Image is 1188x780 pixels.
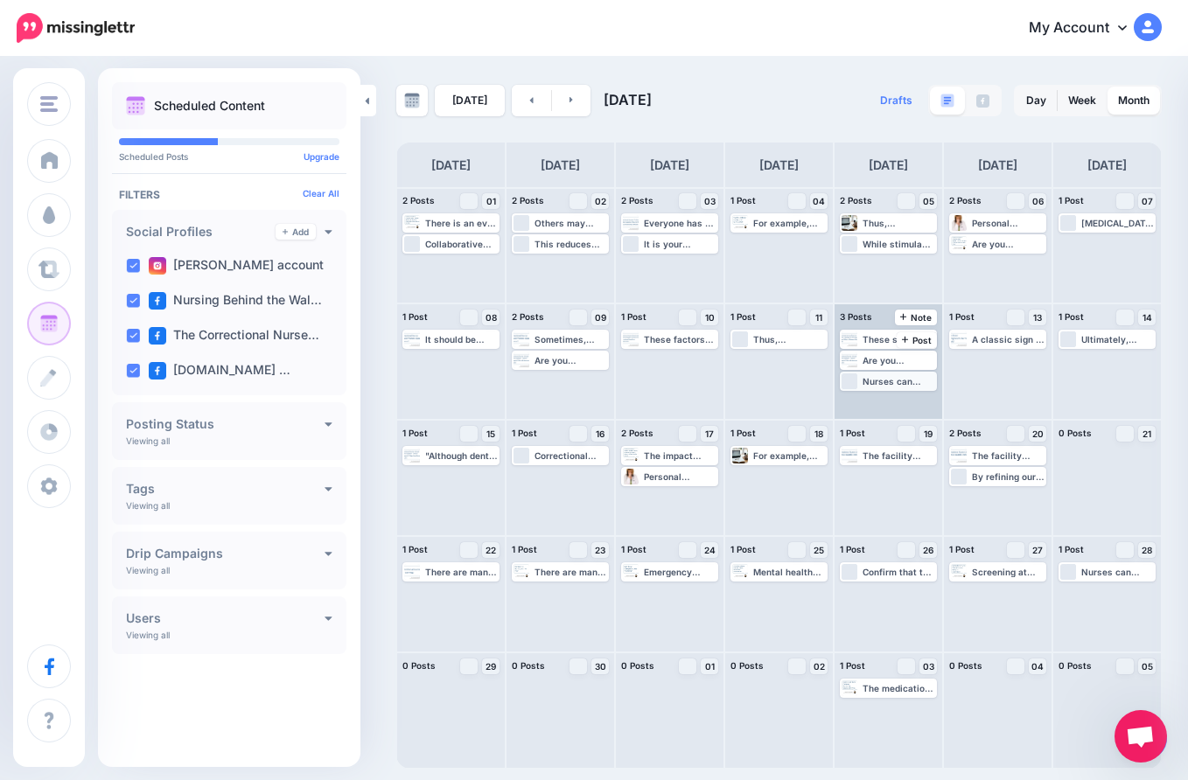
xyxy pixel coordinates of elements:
[701,658,718,674] a: 01
[482,193,500,209] a: 01
[425,218,498,228] div: There is an ever increasing need for health literacy among our patients due to increasing demands...
[701,542,718,558] a: 24
[40,96,58,112] img: menu.png
[541,155,580,176] h4: [DATE]
[1011,7,1162,50] a: My Account
[535,239,607,249] div: This reduces labeling patients as “manipulative” or “noncompliant” and supports more trauma-infor...
[814,429,823,438] span: 18
[880,95,912,106] span: Drafts
[753,334,826,345] div: Thus, correctional nurses may interact with demanding patients with unreasonable requests to whom...
[1138,426,1156,442] a: 21
[705,313,715,322] span: 10
[923,546,933,554] span: 26
[591,542,609,558] a: 23
[1032,429,1044,438] span: 20
[924,429,933,438] span: 19
[596,429,604,438] span: 16
[126,226,276,238] h4: Social Profiles
[863,334,935,345] div: These sessions clarify facts, reduce misinformation, and allow staff to share feelings in a suppo...
[402,660,436,671] span: 0 Posts
[126,565,170,575] p: Viewing all
[512,195,544,205] span: 2 Posts
[591,193,609,209] a: 02
[303,188,339,198] a: Clear All
[644,239,716,249] div: It is your responsibility as the licensed nurse to ensure that you are practicing within the requ...
[810,426,828,442] a: 18
[591,310,609,325] a: 09
[482,310,500,325] a: 08
[304,151,339,162] a: Upgrade
[119,188,339,201] h4: Filters
[425,450,498,461] div: "Although dental assessment and management are rarely a part of nurse training and practice in ot...
[923,197,934,205] span: 05
[591,426,609,442] a: 16
[949,660,982,671] span: 0 Posts
[1031,662,1044,671] span: 04
[1059,660,1092,671] span: 0 Posts
[949,195,982,205] span: 2 Posts
[840,544,865,554] span: 1 Post
[1142,197,1153,205] span: 07
[840,660,865,671] span: 1 Post
[1138,542,1156,558] a: 28
[154,100,265,112] p: Scheduled Content
[940,94,954,108] img: paragraph-boxed.png
[486,197,496,205] span: 01
[730,544,756,554] span: 1 Post
[1143,429,1151,438] span: 21
[869,155,908,176] h4: [DATE]
[976,94,989,108] img: facebook-grey-square.png
[919,542,937,558] a: 26
[730,660,764,671] span: 0 Posts
[402,195,435,205] span: 2 Posts
[863,355,935,366] div: Are you currently undergoing a dental procedure or receiving dental treatment? Read more 👉 [URL] ...
[1108,87,1160,115] a: Month
[126,630,170,640] p: Viewing all
[1115,710,1167,763] a: Open chat
[1138,310,1156,325] a: 14
[1016,87,1057,115] a: Day
[425,239,498,249] div: Collaborative Approach. Work with mental health professionals, security staff, and medical provid...
[119,152,339,161] p: Scheduled Posts
[919,193,937,209] a: 05
[512,428,537,438] span: 1 Post
[810,193,828,209] a: 04
[1081,567,1154,577] div: Nurses can advocate for modified participation or mental health support so patients aren’t exclud...
[1143,313,1152,322] span: 14
[431,155,471,176] h4: [DATE]
[402,311,428,322] span: 1 Post
[1029,426,1046,442] a: 20
[1059,311,1084,322] span: 1 Post
[730,311,756,322] span: 1 Post
[126,547,325,560] h4: Drip Campaigns
[1033,313,1042,322] span: 13
[840,428,865,438] span: 1 Post
[402,428,428,438] span: 1 Post
[149,257,166,275] img: instagram-square.png
[753,218,826,228] div: For example, many correctional nurses must be able to draw labs, obtain an [MEDICAL_DATA], and gi...
[126,435,170,446] p: Viewing all
[900,313,933,322] span: Note
[949,428,982,438] span: 2 Posts
[149,292,322,310] label: Nursing Behind the Wal…
[897,332,938,348] a: Post
[705,662,715,671] span: 01
[435,85,505,116] a: [DATE]
[512,311,544,322] span: 2 Posts
[644,218,716,228] div: Everyone has a role to play and it is important to both understand and acknowledge the different ...
[126,612,325,624] h4: Users
[17,13,135,43] img: Missinglettr
[840,195,872,205] span: 2 Posts
[1032,197,1044,205] span: 06
[1058,87,1107,115] a: Week
[949,544,975,554] span: 1 Post
[705,429,714,438] span: 17
[902,336,933,345] span: Post
[810,658,828,674] a: 02
[1029,310,1046,325] a: 13
[482,658,500,674] a: 29
[1138,658,1156,674] a: 05
[701,426,718,442] a: 17
[604,91,652,108] span: [DATE]
[863,239,935,249] div: While stimulant medications (like [MEDICAL_DATA] or [MEDICAL_DATA] salts) are considered first-li...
